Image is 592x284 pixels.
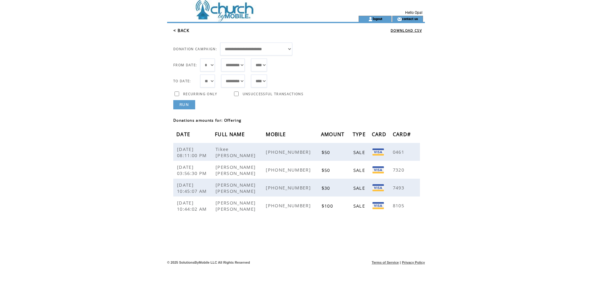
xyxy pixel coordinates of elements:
[266,149,312,155] span: [PHONE_NUMBER]
[216,182,257,194] span: [PERSON_NAME] [PERSON_NAME]
[177,200,208,212] span: [DATE] 10:44:02 AM
[215,132,246,136] a: FULL NAME
[402,261,425,264] a: Privacy Policy
[266,185,312,191] span: [PHONE_NUMBER]
[391,28,422,33] a: DOWNLOAD CSV
[215,129,246,141] span: FULL NAME
[183,92,217,96] span: RECURRING ONLY
[372,132,388,136] a: CARD
[400,261,401,264] span: |
[353,129,367,141] span: TYPE
[216,164,257,176] span: [PERSON_NAME] [PERSON_NAME]
[266,202,312,209] span: [PHONE_NUMBER]
[173,28,189,33] a: < BACK
[216,146,257,158] span: Tikee [PERSON_NAME]
[176,132,192,136] a: DATE
[216,200,257,212] span: [PERSON_NAME] [PERSON_NAME]
[176,129,192,141] span: DATE
[322,203,335,209] span: $100
[368,17,373,22] img: account_icon.gif
[177,182,208,194] span: [DATE] 10:45:07 AM
[173,100,195,109] a: RUN
[372,148,384,156] img: Visa
[322,149,332,155] span: $50
[393,132,413,136] a: CARD#
[353,185,367,191] span: SALE
[321,129,346,141] span: AMOUNT
[393,129,413,141] span: CARD#
[266,167,312,173] span: [PHONE_NUMBER]
[266,129,287,141] span: MOBILE
[173,118,241,123] span: Donations amounts for: Offering
[167,261,250,264] span: © 2025 SolutionsByMobile LLC All Rights Reserved
[393,202,406,209] span: 8105
[372,202,384,209] img: Visa
[173,47,217,51] span: DONATION CAMPAIGN:
[321,132,346,136] a: AMOUNT
[372,129,388,141] span: CARD
[397,17,402,22] img: contact_us_icon.gif
[393,167,406,173] span: 7320
[173,63,197,67] span: FROM DATE:
[405,10,422,15] span: Hello Opal
[402,17,418,21] a: contact us
[177,164,208,176] span: [DATE] 03:56:30 PM
[173,79,191,83] span: TO DATE:
[243,92,303,96] span: UNSUCCESSFUL TRANSACTIONS
[353,203,367,209] span: SALE
[373,17,382,21] a: logout
[393,185,406,191] span: 7493
[372,166,384,173] img: VISA
[266,132,287,136] a: MOBILE
[353,149,367,155] span: SALE
[353,132,367,136] a: TYPE
[322,167,332,173] span: $50
[372,261,399,264] a: Terms of Service
[393,149,406,155] span: 0461
[322,185,332,191] span: $30
[353,167,367,173] span: SALE
[177,146,208,158] span: [DATE] 08:11:00 PM
[372,184,384,191] img: Visa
